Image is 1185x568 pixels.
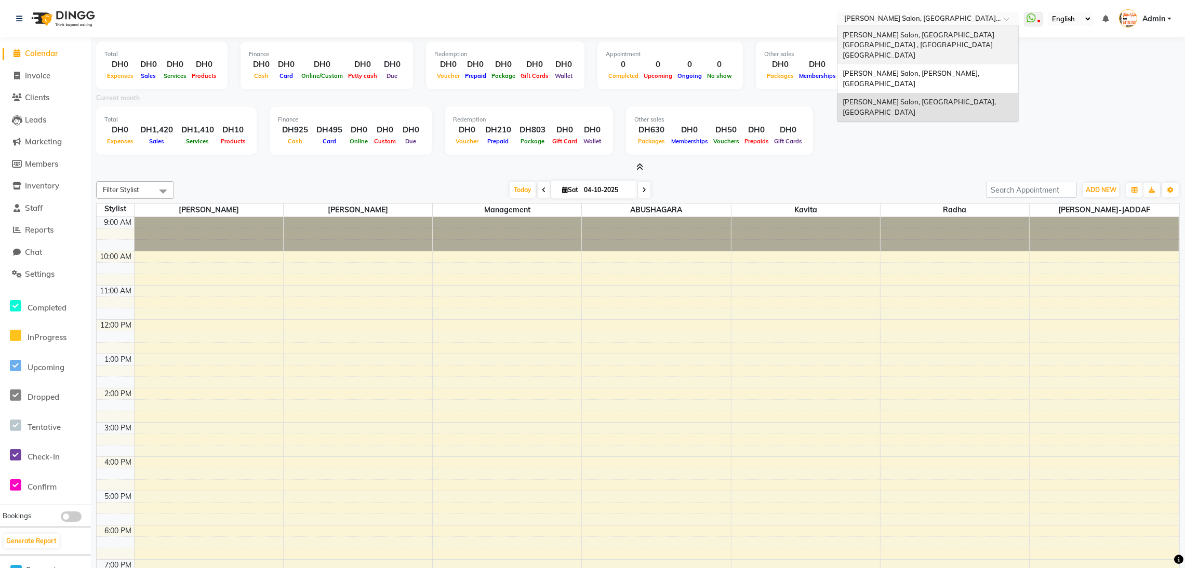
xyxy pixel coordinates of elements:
span: InProgress [28,332,66,342]
a: Inventory [3,180,88,192]
span: Products [218,138,248,145]
span: [PERSON_NAME] Salon, [GEOGRAPHIC_DATA], [GEOGRAPHIC_DATA] [843,98,997,116]
span: Prepaid [485,138,512,145]
div: 9:00 AM [102,217,134,228]
span: Custom [371,138,398,145]
div: DH0 [796,59,838,71]
span: Inventory [25,181,59,191]
span: Members [25,159,58,169]
span: Ongoing [675,72,704,79]
div: 11:00 AM [98,286,134,296]
a: Calendar [3,48,88,60]
div: DH0 [380,59,405,71]
div: Total [104,50,219,59]
div: DH0 [104,59,136,71]
div: 6:00 PM [103,525,134,536]
span: Staff [25,203,43,213]
div: DH0 [104,124,136,136]
a: Members [3,158,88,170]
a: Staff [3,202,88,214]
span: Invoice [25,71,50,80]
span: Confirm [28,482,57,492]
span: Completed [28,303,66,313]
a: Marketing [3,136,88,148]
div: DH0 [189,59,219,71]
span: Packages [635,138,668,145]
ng-dropdown-panel: Options list [837,25,1019,123]
a: Clients [3,92,88,104]
div: 12:00 PM [99,320,134,331]
span: Services [184,138,212,145]
span: Check-In [28,452,60,462]
span: Due [403,138,419,145]
span: Admin [1142,13,1165,24]
div: DH1,420 [136,124,177,136]
div: 0 [704,59,735,71]
span: Calendar [25,48,58,58]
div: DH0 [580,124,605,136]
div: Other sales [634,115,805,124]
span: Vouchers [711,138,742,145]
span: Tentative [28,422,61,432]
div: DH803 [515,124,550,136]
div: 1:00 PM [103,354,134,365]
span: Expenses [104,72,136,79]
div: DH0 [434,59,462,71]
div: 0 [675,59,704,71]
div: DH50 [711,124,742,136]
div: Finance [249,50,405,59]
div: DH1,410 [177,124,218,136]
span: Settings [25,269,55,279]
span: Today [510,182,536,198]
span: Due [384,72,401,79]
span: [PERSON_NAME] [135,204,283,217]
span: Package [518,138,547,145]
span: Package [489,72,518,79]
div: DH0 [489,59,518,71]
div: DH0 [550,124,580,136]
span: Gift Card [550,138,580,145]
span: Sat [560,186,581,194]
span: Online [348,138,371,145]
a: Chat [3,247,88,259]
div: DH0 [764,59,796,71]
span: Leads [25,115,46,125]
div: DH925 [278,124,312,136]
label: Current month [96,93,140,103]
span: Kavita [731,204,880,217]
div: DH0 [742,124,771,136]
div: DH0 [398,124,423,136]
span: Card [277,72,296,79]
div: DH0 [669,124,711,136]
span: Prepaids [742,138,771,145]
span: ABUSHAGARA [582,204,730,217]
span: Cash [251,72,271,79]
span: Dropped [28,392,59,402]
span: [PERSON_NAME] [284,204,432,217]
div: DH0 [371,124,398,136]
span: Reports [25,225,54,235]
div: DH0 [136,59,161,71]
div: 10:00 AM [98,251,134,262]
div: Other sales [764,50,933,59]
input: Search Appointment [986,182,1077,198]
div: 3:00 PM [103,423,134,434]
div: DH495 [312,124,347,136]
div: DH0 [299,59,345,71]
span: Cash [285,138,305,145]
span: Memberships [669,138,711,145]
span: Radha [881,204,1029,217]
span: Expenses [104,138,136,145]
span: Marketing [25,137,62,146]
a: Leads [3,114,88,126]
div: DH630 [634,124,669,136]
img: Admin [1119,9,1137,28]
div: DH0 [462,59,489,71]
div: DH0 [161,59,189,71]
a: Settings [3,268,88,280]
span: [PERSON_NAME]-JADDAF [1030,204,1179,217]
div: Appointment [606,50,735,59]
div: DH0 [347,124,371,136]
div: Redemption [434,50,576,59]
div: DH10 [218,124,248,136]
